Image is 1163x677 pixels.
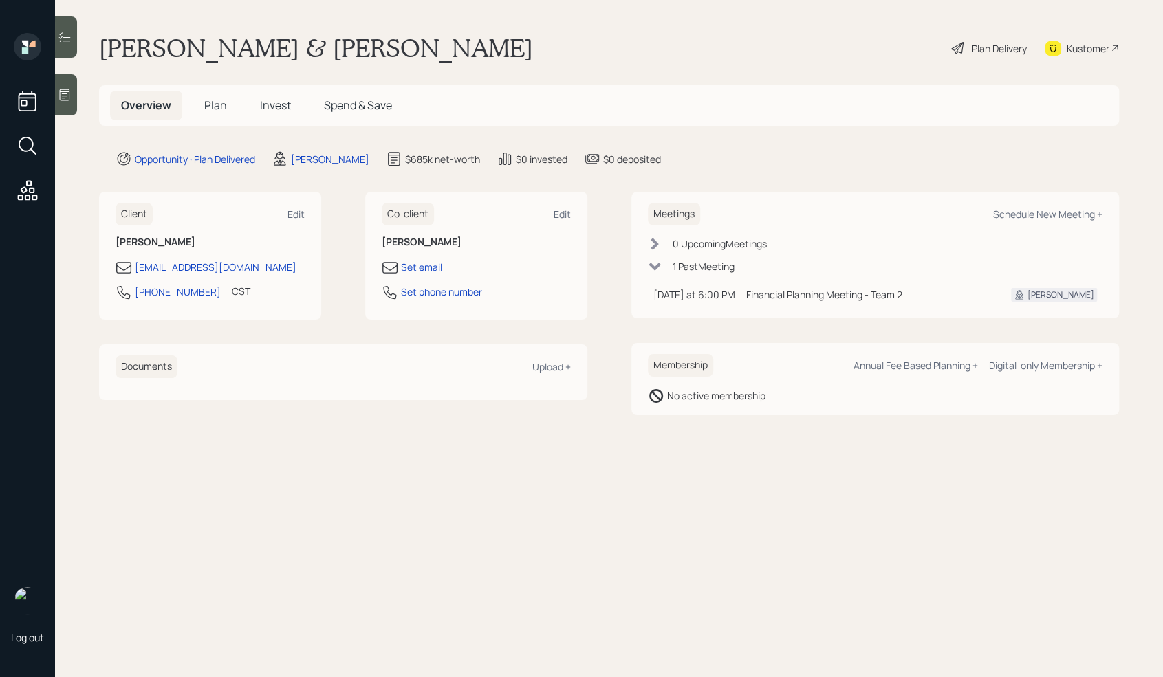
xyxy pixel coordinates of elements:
div: Plan Delivery [972,41,1027,56]
div: Set phone number [401,285,482,299]
div: Log out [11,631,44,644]
div: Set email [401,260,442,274]
div: $685k net-worth [405,152,480,166]
div: Upload + [532,360,571,373]
span: Plan [204,98,227,113]
div: 1 Past Meeting [673,259,735,274]
div: [DATE] at 6:00 PM [653,287,735,302]
div: [PERSON_NAME] [291,152,369,166]
div: No active membership [667,388,765,403]
h6: [PERSON_NAME] [382,236,571,248]
div: Schedule New Meeting + [993,208,1102,221]
img: retirable_logo.png [14,587,41,614]
h6: Membership [648,354,713,377]
h1: [PERSON_NAME] & [PERSON_NAME] [99,33,533,63]
div: Kustomer [1067,41,1109,56]
div: CST [232,284,250,298]
div: 0 Upcoming Meeting s [673,236,767,251]
div: Edit [287,208,305,221]
h6: Client [116,203,153,225]
div: Opportunity · Plan Delivered [135,152,255,166]
div: Annual Fee Based Planning + [854,359,978,372]
h6: Meetings [648,203,700,225]
span: Spend & Save [324,98,392,113]
div: $0 deposited [603,152,661,166]
div: Digital-only Membership + [989,359,1102,372]
div: $0 invested [516,152,567,166]
div: Financial Planning Meeting - Team 2 [746,287,990,302]
div: Edit [554,208,571,221]
h6: [PERSON_NAME] [116,236,305,248]
h6: Documents [116,355,177,378]
span: Overview [121,98,171,113]
h6: Co-client [382,203,434,225]
div: [PERSON_NAME] [1028,289,1094,301]
span: Invest [260,98,291,113]
div: [EMAIL_ADDRESS][DOMAIN_NAME] [135,260,296,274]
div: [PHONE_NUMBER] [135,285,221,299]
